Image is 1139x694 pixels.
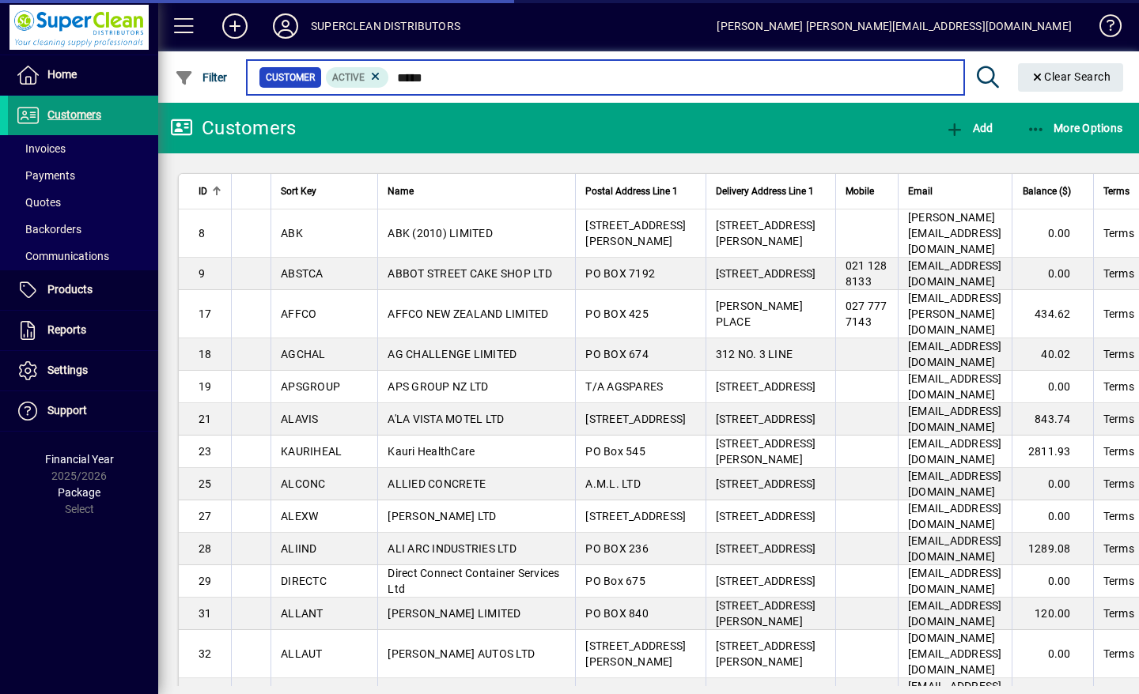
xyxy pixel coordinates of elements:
[1012,371,1093,403] td: 0.00
[388,227,493,240] span: ABK (2010) LIMITED
[908,292,1002,336] span: [EMAIL_ADDRESS][PERSON_NAME][DOMAIN_NAME]
[908,567,1002,595] span: [EMAIL_ADDRESS][DOMAIN_NAME]
[908,211,1002,255] span: [PERSON_NAME][EMAIL_ADDRESS][DOMAIN_NAME]
[199,227,205,240] span: 8
[908,405,1002,433] span: [EMAIL_ADDRESS][DOMAIN_NAME]
[585,413,686,425] span: [STREET_ADDRESS]
[47,364,88,376] span: Settings
[388,567,559,595] span: Direct Connect Container Services Ltd
[199,647,212,660] span: 32
[199,348,212,360] span: 18
[281,227,303,240] span: ABK
[170,115,296,141] div: Customers
[8,391,158,431] a: Support
[1012,630,1093,678] td: 0.00
[585,510,686,522] span: [STREET_ADDRESS]
[281,607,324,620] span: ALLANT
[388,510,496,522] span: [PERSON_NAME] LTD
[388,183,566,200] div: Name
[199,542,212,555] span: 28
[1103,541,1134,556] span: Terms
[908,183,933,200] span: Email
[8,351,158,390] a: Settings
[281,510,318,522] span: ALEXW
[281,267,324,280] span: ABSTCA
[1012,209,1093,258] td: 0.00
[1012,338,1093,371] td: 40.02
[585,639,686,668] span: [STREET_ADDRESS][PERSON_NAME]
[16,169,75,182] span: Payments
[8,243,158,270] a: Communications
[585,219,686,247] span: [STREET_ADDRESS][PERSON_NAME]
[1103,476,1134,492] span: Terms
[199,445,212,458] span: 23
[1031,70,1111,83] span: Clear Search
[908,259,1002,288] span: [EMAIL_ADDRESS][DOMAIN_NAME]
[585,607,649,620] span: PO BOX 840
[1103,443,1134,459] span: Terms
[1027,122,1123,134] span: More Options
[716,510,816,522] span: [STREET_ADDRESS]
[388,445,475,458] span: Kauri HealthCare
[716,380,816,393] span: [STREET_ADDRESS]
[16,223,81,236] span: Backorders
[908,340,1002,368] span: [EMAIL_ADDRESS][DOMAIN_NAME]
[16,142,66,155] span: Invoices
[908,534,1002,563] span: [EMAIL_ADDRESS][DOMAIN_NAME]
[388,183,414,200] span: Name
[585,575,645,587] span: PO Box 675
[388,307,548,320] span: AFFCO NEW ZEALAND LIMITED
[47,404,87,417] span: Support
[281,445,342,458] span: KAURIHEAL
[175,71,228,84] span: Filter
[1012,290,1093,338] td: 434.62
[585,183,678,200] span: Postal Address Line 1
[281,477,326,490] span: ALCONC
[199,510,212,522] span: 27
[945,122,993,134] span: Add
[908,599,1002,628] span: [EMAIL_ADDRESS][DOMAIN_NAME]
[1103,266,1134,281] span: Terms
[8,270,158,310] a: Products
[388,542,517,555] span: ALI ARC INDUSTRIES LTD
[908,183,1002,200] div: Email
[1103,225,1134,241] span: Terms
[388,477,486,490] span: ALLIED CONCRETE
[1103,605,1134,621] span: Terms
[585,307,649,320] span: PO BOX 425
[281,575,327,587] span: DIRECTC
[1012,598,1093,630] td: 120.00
[585,348,649,360] span: PO BOX 674
[1103,411,1134,427] span: Terms
[260,12,311,40] button: Profile
[1012,533,1093,565] td: 1289.08
[47,108,101,121] span: Customers
[1012,403,1093,436] td: 843.74
[199,413,212,425] span: 21
[8,55,158,95] a: Home
[941,114,997,142] button: Add
[585,477,641,490] span: A.M.L. LTD
[58,486,100,499] span: Package
[908,632,1002,676] span: [DOMAIN_NAME][EMAIL_ADDRESS][DOMAIN_NAME]
[1012,468,1093,500] td: 0.00
[716,639,816,668] span: [STREET_ADDRESS][PERSON_NAME]
[846,183,888,200] div: Mobile
[1012,436,1093,468] td: 2811.93
[199,307,212,320] span: 17
[716,477,816,490] span: [STREET_ADDRESS]
[1103,379,1134,394] span: Terms
[8,311,158,350] a: Reports
[1023,183,1071,200] span: Balance ($)
[199,183,207,200] span: ID
[1103,508,1134,524] span: Terms
[210,12,260,40] button: Add
[1103,306,1134,322] span: Terms
[16,250,109,262] span: Communications
[585,267,655,280] span: PO BOX 7192
[281,380,340,393] span: APSGROUP
[266,70,315,85] span: Customer
[388,380,488,393] span: APS GROUP NZ LTD
[1103,183,1130,200] span: Terms
[8,162,158,189] a: Payments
